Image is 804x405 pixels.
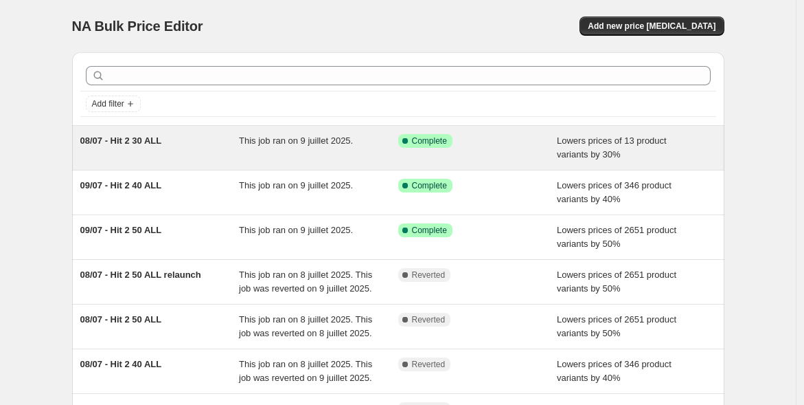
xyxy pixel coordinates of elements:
[86,96,141,112] button: Add filter
[80,270,201,280] span: 08/07 - Hit 2 50 ALL relaunch
[239,314,372,338] span: This job ran on 8 juillet 2025. This job was reverted on 8 juillet 2025.
[412,359,446,370] span: Reverted
[557,135,667,160] span: Lowers prices of 13 product variants by 30%
[557,270,676,294] span: Lowers prices of 2651 product variants by 50%
[412,180,447,191] span: Complete
[80,135,162,146] span: 08/07 - Hit 2 30 ALL
[412,225,447,236] span: Complete
[557,180,671,204] span: Lowers prices of 346 product variants by 40%
[239,359,372,383] span: This job ran on 8 juillet 2025. This job was reverted on 9 juillet 2025.
[412,135,447,146] span: Complete
[239,135,353,146] span: This job ran on 9 juillet 2025.
[588,21,715,32] span: Add new price [MEDICAL_DATA]
[557,314,676,338] span: Lowers prices of 2651 product variants by 50%
[412,314,446,325] span: Reverted
[80,180,162,190] span: 09/07 - Hit 2 40 ALL
[80,314,162,325] span: 08/07 - Hit 2 50 ALL
[92,98,124,109] span: Add filter
[239,225,353,235] span: This job ran on 9 juillet 2025.
[239,270,372,294] span: This job ran on 8 juillet 2025. This job was reverted on 9 juillet 2025.
[72,19,203,34] span: NA Bulk Price Editor
[80,359,162,369] span: 08/07 - Hit 2 40 ALL
[557,225,676,249] span: Lowers prices of 2651 product variants by 50%
[412,270,446,281] span: Reverted
[239,180,353,190] span: This job ran on 9 juillet 2025.
[579,17,724,36] button: Add new price [MEDICAL_DATA]
[557,359,671,383] span: Lowers prices of 346 product variants by 40%
[80,225,162,235] span: 09/07 - Hit 2 50 ALL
